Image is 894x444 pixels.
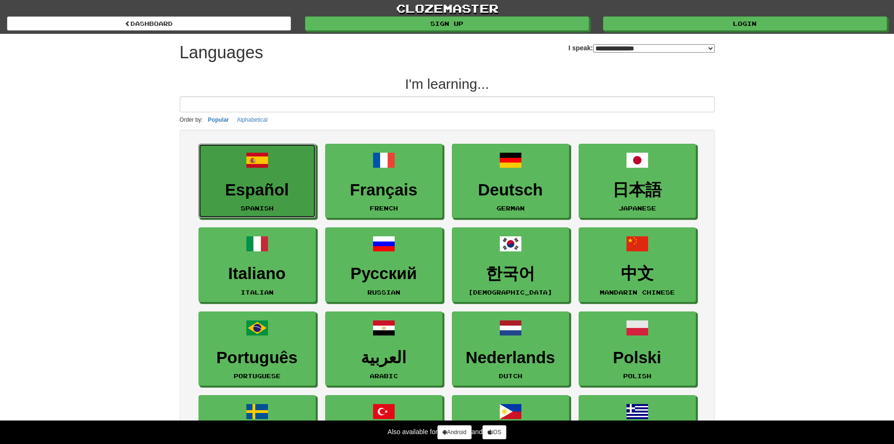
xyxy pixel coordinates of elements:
[619,205,656,211] small: Japanese
[241,205,274,211] small: Spanish
[468,289,552,296] small: [DEMOGRAPHIC_DATA]
[593,44,715,53] select: I speak:
[325,312,443,386] a: العربيةArabic
[623,373,651,379] small: Polish
[234,373,281,379] small: Portuguese
[579,227,696,302] a: 中文Mandarin Chinese
[584,265,691,283] h3: 中文
[330,265,437,283] h3: Русский
[204,349,311,367] h3: Português
[199,227,316,302] a: ItalianoItalian
[497,205,525,211] small: German
[452,312,569,386] a: NederlandsDutch
[367,289,400,296] small: Russian
[180,117,203,123] small: Order by:
[370,373,398,379] small: Arabic
[568,43,714,53] label: I speak:
[584,181,691,199] h3: 日本語
[180,43,263,62] h1: Languages
[325,144,443,218] a: FrançaisFrench
[452,227,569,302] a: 한국어[DEMOGRAPHIC_DATA]
[457,349,564,367] h3: Nederlands
[234,115,270,125] button: Alphabetical
[603,16,887,31] a: Login
[370,205,398,211] small: French
[437,425,471,439] a: Android
[584,349,691,367] h3: Polski
[579,312,696,386] a: PolskiPolish
[7,16,291,31] a: dashboard
[452,144,569,218] a: DeutschGerman
[205,115,232,125] button: Popular
[305,16,589,31] a: Sign up
[579,144,696,218] a: 日本語Japanese
[457,181,564,199] h3: Deutsch
[241,289,274,296] small: Italian
[482,425,506,439] a: iOS
[600,289,675,296] small: Mandarin Chinese
[204,181,311,199] h3: Español
[330,349,437,367] h3: العربية
[330,181,437,199] h3: Français
[499,373,522,379] small: Dutch
[199,144,316,218] a: EspañolSpanish
[457,265,564,283] h3: 한국어
[204,265,311,283] h3: Italiano
[180,76,715,92] h2: I'm learning...
[199,312,316,386] a: PortuguêsPortuguese
[325,227,443,302] a: РусскийRussian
